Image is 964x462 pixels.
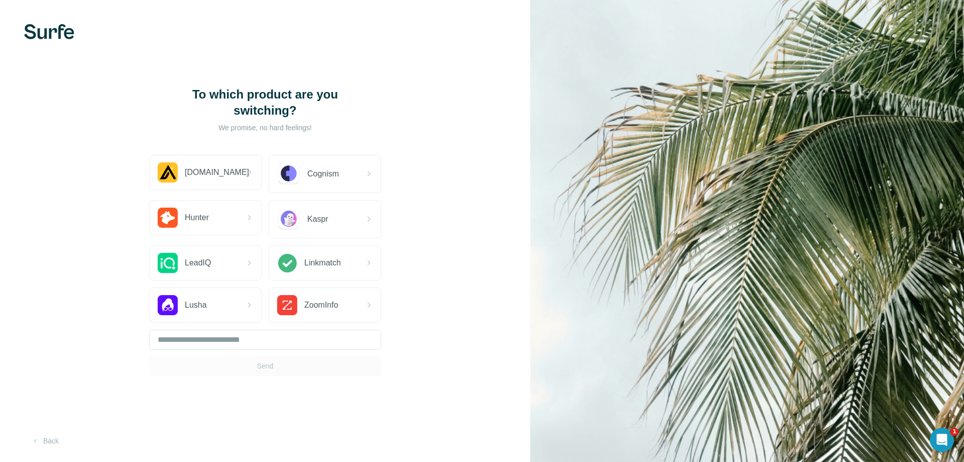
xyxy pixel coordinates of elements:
span: Linkmatch [304,257,341,269]
img: Kaspr Logo [277,208,300,231]
span: Kaspr [307,213,328,225]
img: LeadIQ Logo [158,253,178,273]
img: Cognism Logo [277,162,300,186]
img: Surfe's logo [24,24,74,39]
span: Cognism [307,168,339,180]
span: ZoomInfo [304,299,338,311]
button: Back [24,432,66,450]
span: [DOMAIN_NAME] [185,166,249,178]
span: LeadIQ [185,257,211,269]
span: Lusha [185,299,207,311]
img: ZoomInfo Logo [277,295,297,315]
iframe: Intercom live chat [930,428,954,452]
span: 1 [950,428,958,436]
img: Linkmatch Logo [277,253,297,273]
h1: To which product are you switching? [165,86,366,119]
p: We promise, no hard feelings! [165,123,366,133]
img: Lusha Logo [158,295,178,315]
span: Hunter [185,212,209,224]
img: Hunter.io Logo [158,208,178,228]
img: Apollo.io Logo [158,162,178,182]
